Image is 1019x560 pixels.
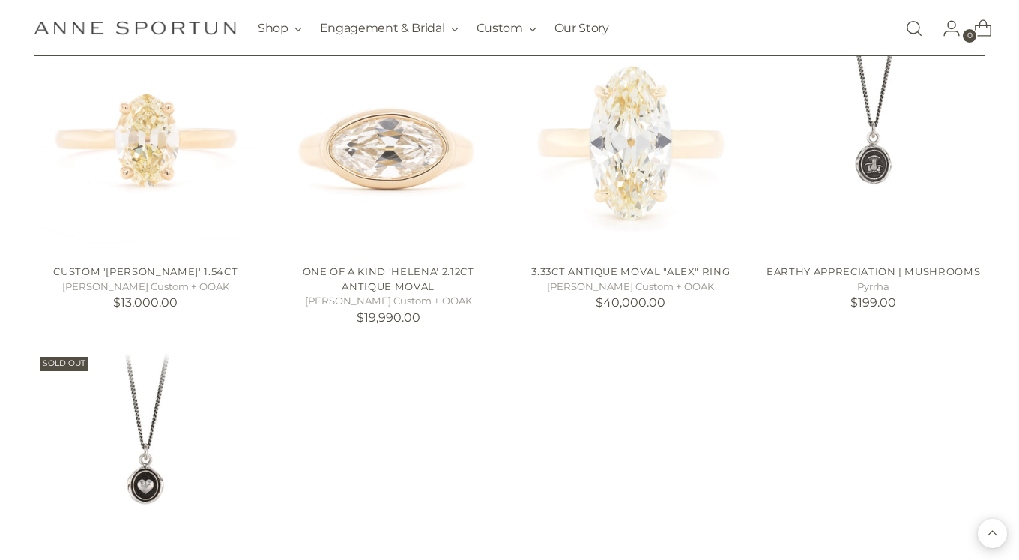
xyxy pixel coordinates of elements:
a: Earthy Appreciation | Mushrooms [761,28,985,253]
span: $13,000.00 [113,295,178,310]
a: One of a Kind 'Helena' 2.12ct Antique Moval [303,265,474,292]
span: 0 [963,29,976,43]
a: Custom 'Alex' 1.54ct [34,28,258,253]
a: Open cart modal [962,13,992,43]
a: 3.33ct Antique Moval [519,28,743,253]
button: Shop [258,12,302,45]
a: Anne Sportun Fine Jewellery [34,21,236,35]
button: Back to top [978,519,1007,548]
button: Engagement & Bridal [320,12,459,45]
h5: Pyrrha [761,280,985,295]
a: Our Story [554,12,609,45]
h5: [PERSON_NAME] Custom + OOAK [34,280,258,295]
a: Open search modal [899,13,929,43]
button: Custom [477,12,536,45]
a: Earthy Appreciation | Mushrooms [766,265,980,277]
a: One of a Kind 'Helena' 2.12ct Antique Moval [276,28,501,253]
a: Go to the account page [931,13,961,43]
span: $40,000.00 [596,295,665,310]
a: 3.33ct Antique Moval "Alex" Ring [531,265,730,277]
h5: [PERSON_NAME] Custom + OOAK [276,294,501,309]
span: $199.00 [850,295,896,310]
a: Custom '[PERSON_NAME]' 1.54ct [53,265,238,277]
span: $19,990.00 [357,310,420,325]
h5: [PERSON_NAME] Custom + OOAK [519,280,743,295]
